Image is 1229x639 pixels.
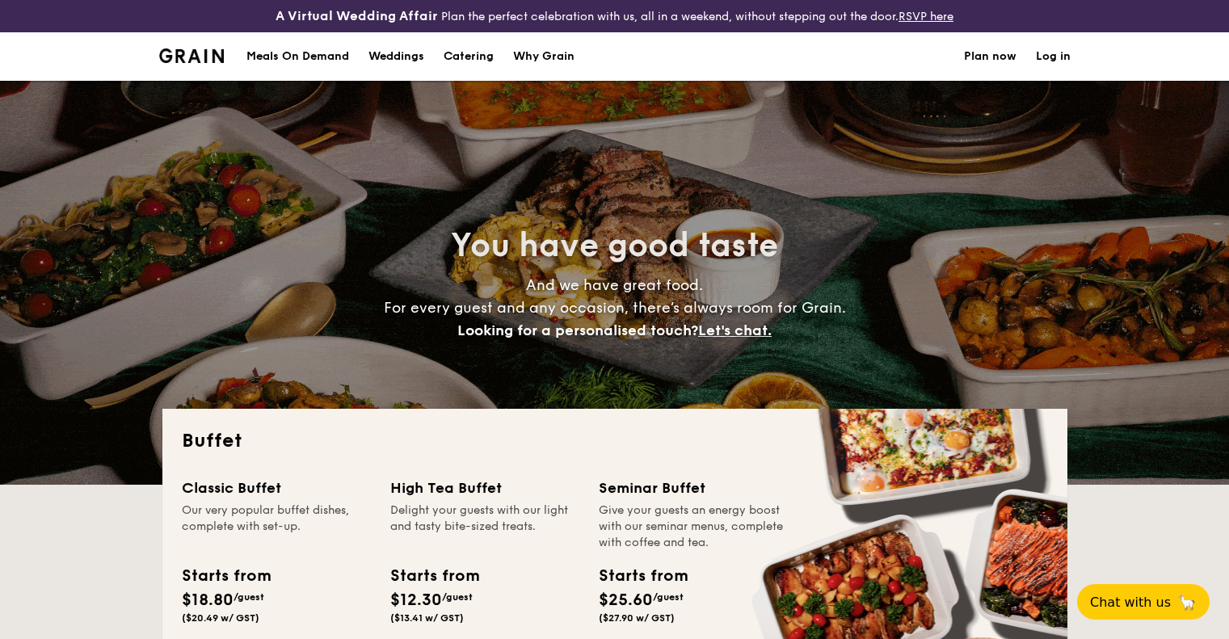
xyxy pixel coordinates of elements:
span: $12.30 [390,591,442,610]
a: Why Grain [503,32,584,81]
span: /guest [653,591,684,603]
span: ($13.41 w/ GST) [390,612,464,624]
div: Why Grain [513,32,575,81]
a: RSVP here [899,10,953,23]
span: ($27.90 w/ GST) [599,612,675,624]
span: $18.80 [182,591,234,610]
span: Let's chat. [698,322,772,339]
div: Starts from [599,564,687,588]
a: Logotype [159,48,225,63]
a: Plan now [964,32,1016,81]
a: Weddings [359,32,434,81]
h1: Catering [444,32,494,81]
img: Grain [159,48,225,63]
div: Weddings [368,32,424,81]
div: Starts from [182,564,270,588]
div: Delight your guests with our light and tasty bite-sized treats. [390,502,579,551]
div: Plan the perfect celebration with us, all in a weekend, without stepping out the door. [205,6,1025,26]
h2: Buffet [182,428,1048,454]
div: High Tea Buffet [390,477,579,499]
div: Give your guests an energy boost with our seminar menus, complete with coffee and tea. [599,502,788,551]
span: /guest [442,591,473,603]
div: Our very popular buffet dishes, complete with set-up. [182,502,371,551]
h4: A Virtual Wedding Affair [276,6,438,26]
span: $25.60 [599,591,653,610]
div: Meals On Demand [246,32,349,81]
a: Catering [434,32,503,81]
div: Seminar Buffet [599,477,788,499]
div: Classic Buffet [182,477,371,499]
span: Chat with us [1090,595,1171,610]
span: ($20.49 w/ GST) [182,612,259,624]
span: 🦙 [1177,593,1197,612]
span: /guest [234,591,264,603]
a: Log in [1036,32,1071,81]
a: Meals On Demand [237,32,359,81]
button: Chat with us🦙 [1077,584,1210,620]
div: Starts from [390,564,478,588]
